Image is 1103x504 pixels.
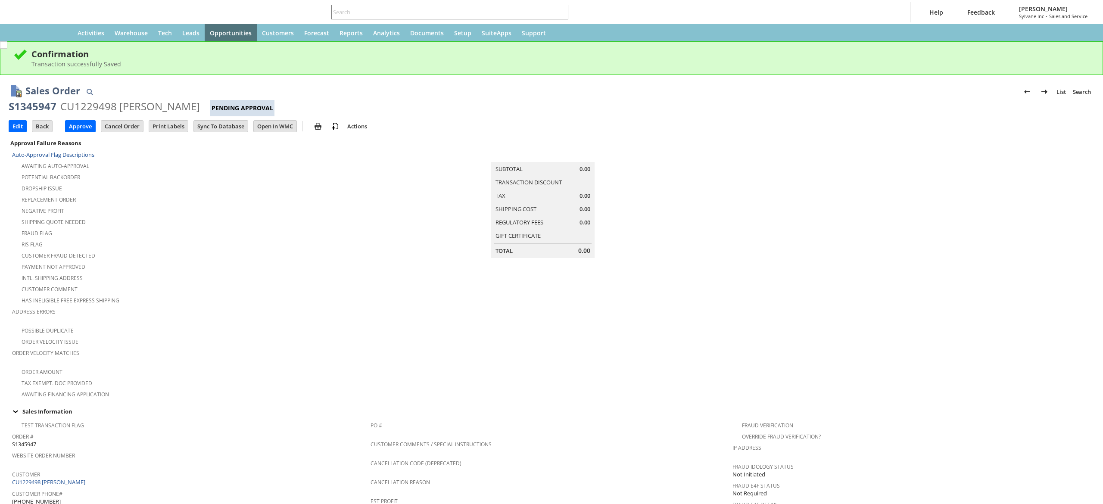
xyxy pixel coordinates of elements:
input: Cancel Order [101,121,143,132]
span: Activities [78,29,104,37]
a: Regulatory Fees [495,218,543,226]
span: Setup [454,29,471,37]
a: Fraud E4F Status [732,482,780,489]
a: Cancellation Code (deprecated) [371,460,461,467]
input: Search [332,7,556,17]
a: Intl. Shipping Address [22,274,83,282]
a: Customers [257,24,299,41]
a: Customer Comment [22,286,78,293]
a: Total [495,247,513,255]
a: List [1053,85,1069,99]
span: Tech [158,29,172,37]
a: Tech [153,24,177,41]
a: Website Order Number [12,452,75,459]
span: Sales and Service [1049,13,1087,19]
input: Open In WMC [254,121,296,132]
span: 0.00 [580,218,590,227]
a: Awaiting Financing Application [22,391,109,398]
a: Customer Phone# [12,490,62,498]
span: Reports [340,29,363,37]
a: Subtotal [495,165,523,173]
span: Support [522,29,546,37]
div: CU1229498 [PERSON_NAME] [60,100,200,113]
a: Order # [12,433,34,440]
span: - [1046,13,1047,19]
a: Setup [449,24,477,41]
a: Reports [334,24,368,41]
a: Customer Fraud Detected [22,252,95,259]
img: Next [1039,87,1050,97]
a: PO # [371,422,382,429]
img: add-record.svg [330,121,340,131]
a: Override Fraud Verification? [742,433,821,440]
a: RIS flag [22,241,43,248]
a: Order Velocity Issue [22,338,78,345]
div: Sales Information [9,406,1091,417]
span: Feedback [967,8,995,16]
a: Potential Backorder [22,174,80,181]
a: Opportunities [205,24,257,41]
span: Opportunities [210,29,252,37]
svg: Shortcuts [36,28,47,38]
img: Previous [1022,87,1032,97]
div: Transaction successfully Saved [31,60,1090,68]
a: SuiteApps [477,24,517,41]
a: Customer [12,471,40,478]
div: Pending Approval [210,100,274,116]
a: Auto-Approval Flag Descriptions [12,151,94,159]
span: Not Initiated [732,470,765,479]
svg: Home [57,28,67,38]
a: Actions [344,122,371,130]
span: Leads [182,29,199,37]
div: S1345947 [9,100,56,113]
span: Sylvane Inc [1019,13,1044,19]
span: 0.00 [580,192,590,200]
a: Forecast [299,24,334,41]
span: Analytics [373,29,400,37]
span: 0.00 [580,205,590,213]
input: Sync To Database [194,121,248,132]
a: Fraud Verification [742,422,793,429]
a: Shipping Quote Needed [22,218,86,226]
a: Order Amount [22,368,62,376]
a: Test Transaction Flag [22,422,84,429]
a: CU1229498 [PERSON_NAME] [12,478,87,486]
a: Customer Comments / Special Instructions [371,441,492,448]
div: Approval Failure Reasons [9,137,367,149]
a: Has Ineligible Free Express Shipping [22,297,119,304]
img: print.svg [313,121,323,131]
span: Warehouse [115,29,148,37]
svg: Recent Records [16,28,26,38]
a: Order Velocity Matches [12,349,79,357]
span: Customers [262,29,294,37]
span: SuiteApps [482,29,511,37]
a: Negative Profit [22,207,64,215]
a: Dropship Issue [22,185,62,192]
span: Not Required [732,489,767,498]
span: Forecast [304,29,329,37]
a: Shipping Cost [495,205,536,213]
h1: Sales Order [25,84,80,98]
a: Warehouse [109,24,153,41]
a: Leads [177,24,205,41]
img: Quick Find [84,87,95,97]
svg: Search [556,7,567,17]
span: Help [929,8,943,16]
a: Search [1069,85,1094,99]
a: Fraud Idology Status [732,463,794,470]
a: Recent Records [10,24,31,41]
a: Tax Exempt. Doc Provided [22,380,92,387]
div: Shortcuts [31,24,52,41]
span: Documents [410,29,444,37]
a: Cancellation Reason [371,479,430,486]
input: Print Labels [149,121,188,132]
span: [PERSON_NAME] [1019,5,1087,13]
a: Home [52,24,72,41]
span: 0.00 [580,165,590,173]
a: Gift Certificate [495,232,541,240]
a: Address Errors [12,308,56,315]
a: Possible Duplicate [22,327,74,334]
a: Fraud Flag [22,230,52,237]
a: Awaiting Auto-Approval [22,162,89,170]
a: Tax [495,192,505,199]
